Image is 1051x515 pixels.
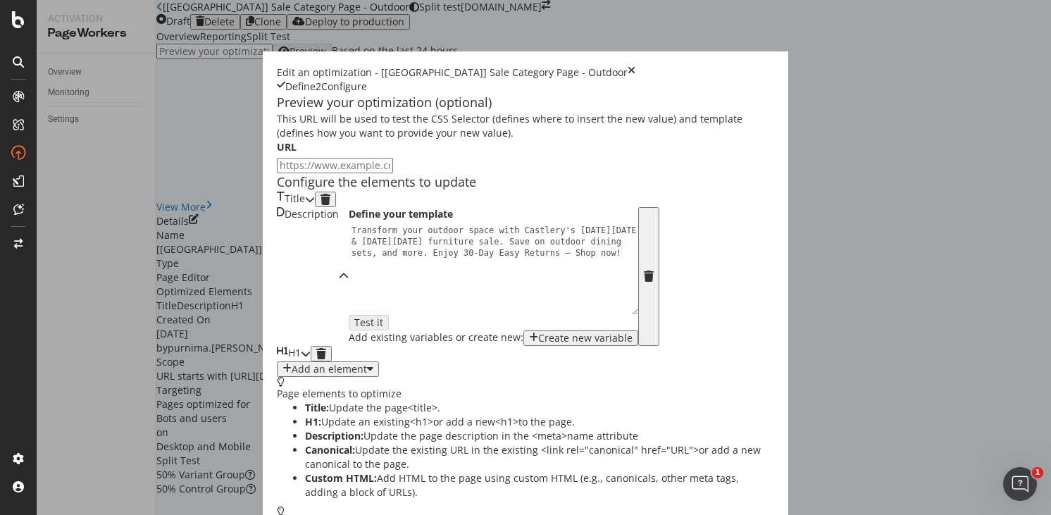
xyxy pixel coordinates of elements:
span: <meta> [532,429,567,442]
div: times [628,66,635,80]
li: Update the page . [305,401,774,415]
div: Preview your optimization (optional) [277,94,774,112]
strong: Description: [305,429,363,442]
div: Description [285,207,339,346]
strong: Canonical: [305,443,355,457]
strong: Title: [305,401,329,414]
div: Create new variable [538,333,633,344]
button: Create new variable [523,330,638,346]
li: Update the page description in the name attribute [305,429,774,443]
button: Test it [349,315,389,330]
strong: Custom HTML: [305,471,377,485]
button: Add an element [277,361,379,377]
div: Edit an optimization - [[GEOGRAPHIC_DATA]] Sale Category Page - Outdoor [277,66,628,80]
div: Title [285,192,305,207]
div: H1 [288,346,301,361]
div: Define [285,80,316,94]
div: Add existing variables or create new: [349,330,523,346]
div: Test it [354,317,383,328]
li: Add HTML to the page using custom HTML (e.g., canonicals, other meta tags, adding a block of URLs). [305,471,774,500]
input: https://www.example.com [277,158,393,173]
iframe: Intercom live chat [1003,467,1037,501]
li: Update the existing URL in the existing or add a new canonical to the page. [305,443,774,471]
span: <h1> [495,415,518,428]
label: Define your template [349,207,453,221]
span: <title> [408,401,437,414]
div: Page elements to optimize [277,387,774,401]
strong: H1: [305,415,321,428]
div: 2 [316,80,321,94]
div: Configure [321,80,367,94]
div: Configure the elements to update [277,173,774,192]
span: <h1> [410,415,433,428]
span: 1 [1032,467,1043,478]
div: This URL will be used to test the CSS Selector (defines where to insert the new value) and templa... [277,112,774,140]
label: URL [277,140,297,154]
span: <link rel="canonical" href="URL"> [541,443,699,457]
li: Update an existing or add a new to the page. [305,415,774,429]
div: Add an element [292,364,367,375]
